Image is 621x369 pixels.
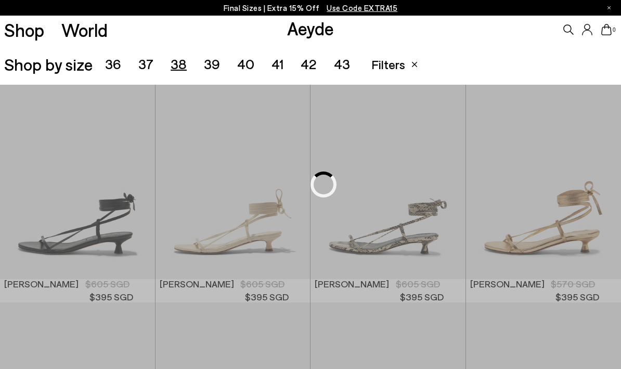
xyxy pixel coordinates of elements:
span: 43 [334,56,350,72]
a: World [61,21,108,39]
a: Aeyde [287,17,334,39]
span: 38 [171,56,187,72]
span: 41 [271,56,283,72]
span: 37 [138,56,153,72]
span: 40 [237,56,254,72]
span: Navigate to /collections/ss25-final-sizes [327,3,397,12]
span: Filters [371,57,405,72]
span: 0 [612,27,617,33]
span: 42 [301,56,317,72]
span: 36 [105,56,121,72]
span: 39 [204,56,220,72]
span: Shop by size [4,56,93,72]
a: 0 [601,24,612,35]
a: Shop [4,21,44,39]
p: Final Sizes | Extra 15% Off [224,2,398,15]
